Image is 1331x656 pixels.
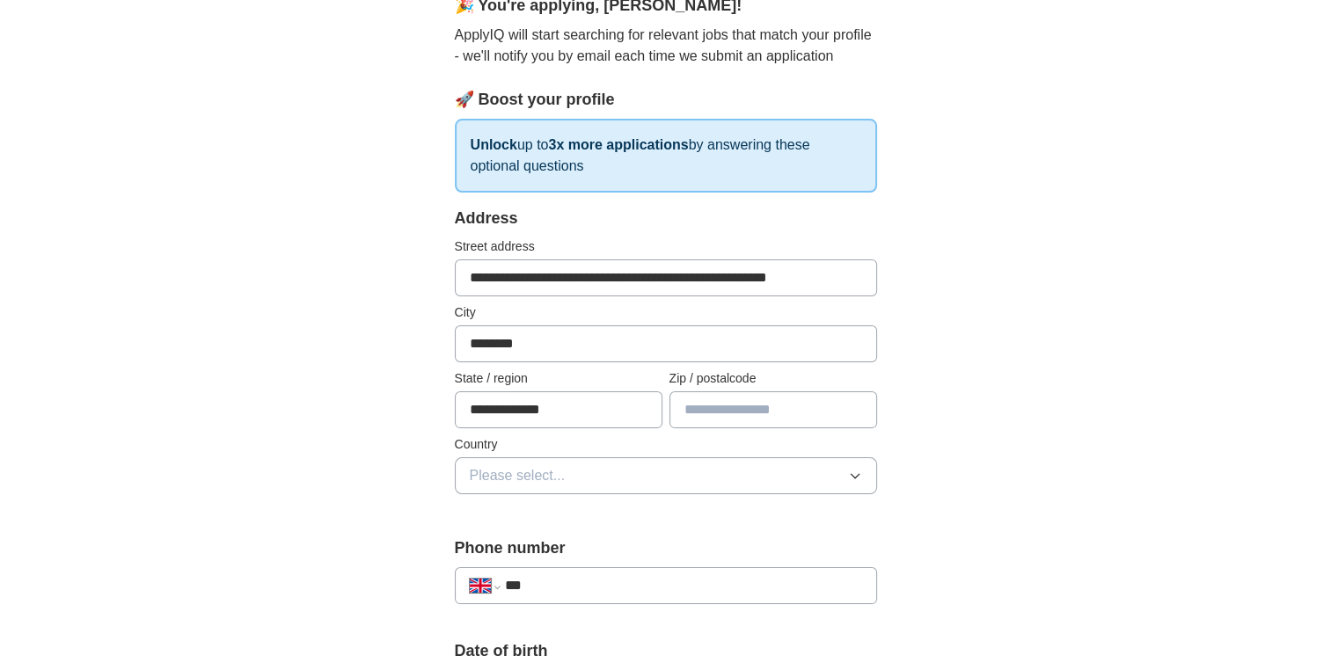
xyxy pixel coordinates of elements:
[455,303,877,322] label: City
[455,119,877,193] p: up to by answering these optional questions
[471,137,517,152] strong: Unlock
[455,457,877,494] button: Please select...
[455,207,877,230] div: Address
[455,369,662,388] label: State / region
[455,25,877,67] p: ApplyIQ will start searching for relevant jobs that match your profile - we'll notify you by emai...
[548,137,688,152] strong: 3x more applications
[455,88,877,112] div: 🚀 Boost your profile
[669,369,877,388] label: Zip / postalcode
[455,536,877,560] label: Phone number
[470,465,566,486] span: Please select...
[455,435,877,454] label: Country
[455,237,877,256] label: Street address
